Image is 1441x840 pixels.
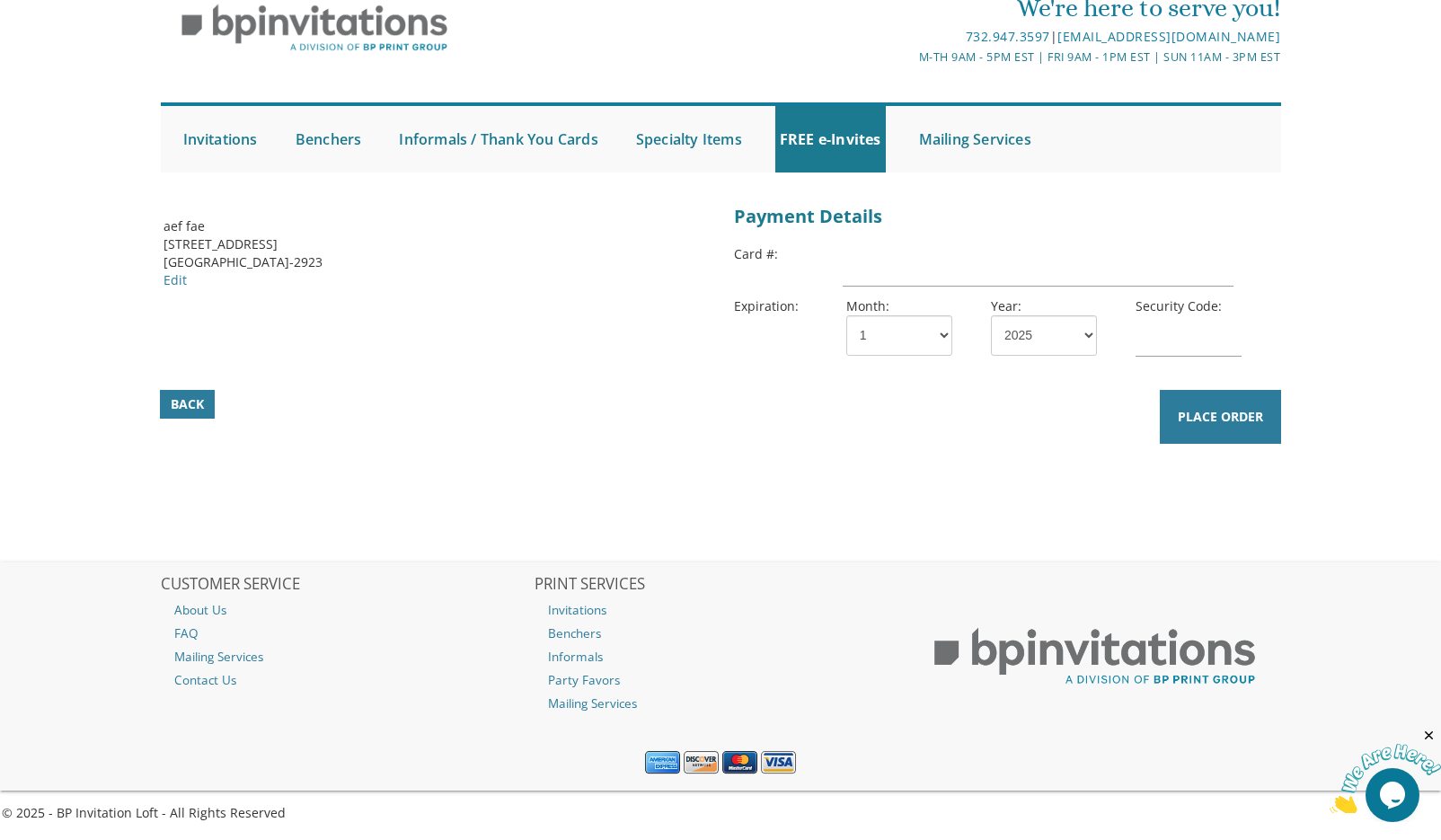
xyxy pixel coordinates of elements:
a: Mailing Services [915,106,1036,172]
a: Informals [535,645,906,668]
div: Payment Details [734,199,1277,234]
div: Month: [833,297,977,356]
iframe: chat widget [1330,728,1441,813]
h2: CUSTOMER SERVICE [161,576,533,594]
a: Benchers [535,622,906,645]
img: American Express [645,751,680,774]
a: Edit [164,271,187,288]
a: Specialty Items [632,106,747,172]
a: Mailing Services [535,692,906,715]
a: 732.947.3597 [966,28,1050,45]
p: [STREET_ADDRESS] [164,235,707,253]
a: Mailing Services [161,645,533,668]
span: Place Order [1178,408,1263,426]
p: aef fae [164,217,707,235]
img: Visa [761,751,796,774]
img: MasterCard [722,751,757,774]
a: Informals / Thank You Cards [394,106,602,172]
a: Back [160,390,215,419]
p: [GEOGRAPHIC_DATA]-2923 [164,253,707,271]
div: M-Th 9am - 5pm EST | Fri 9am - 1pm EST | Sun 11am - 3pm EST [535,48,1280,66]
div: Year: [977,297,1122,356]
h2: PRINT SERVICES [535,576,906,594]
div: Security Code: [1122,297,1267,364]
a: Party Favors [535,668,906,692]
a: FREE e-Invites [775,106,886,172]
a: About Us [161,598,533,622]
img: Discover [684,751,719,774]
a: [EMAIL_ADDRESS][DOMAIN_NAME] [1057,28,1280,45]
div: | [535,26,1280,48]
div: Card #: [734,243,843,265]
a: FAQ [161,622,533,645]
span: Back [171,395,204,413]
a: Benchers [291,106,367,172]
a: Invitations [179,106,262,172]
a: Invitations [535,598,906,622]
a: Contact Us [161,668,533,692]
div: Expiration: [734,296,843,317]
img: BP Print Group [909,612,1281,702]
button: Place Order [1160,390,1281,444]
